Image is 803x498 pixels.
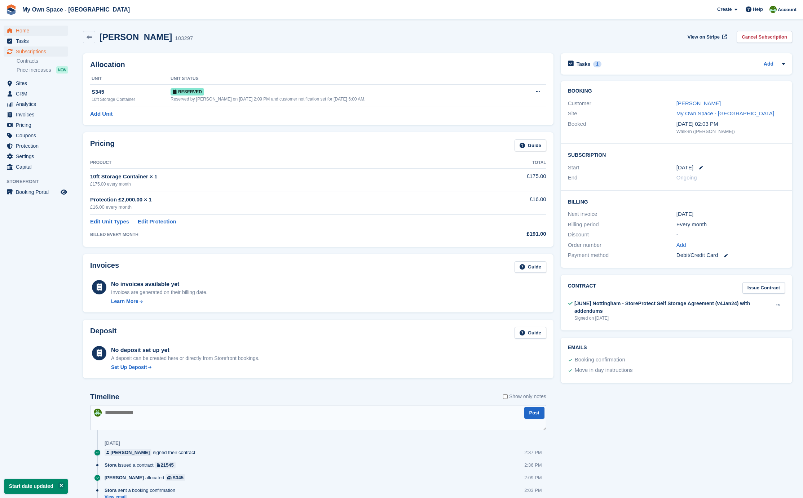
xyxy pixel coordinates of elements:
span: Protection [16,141,59,151]
a: Add Unit [90,110,112,118]
div: £16.00 every month [90,204,462,211]
h2: Deposit [90,327,116,339]
img: stora-icon-8386f47178a22dfd0bd8f6a31ec36ba5ce8667c1dd55bd0f319d3a0aa187defe.svg [6,4,17,15]
td: £175.00 [462,168,546,191]
div: [DATE] 02:03 PM [676,120,785,128]
a: menu [4,26,68,36]
a: Cancel Subscription [737,31,792,43]
a: menu [4,151,68,161]
span: [PERSON_NAME] [105,474,144,481]
a: Price increases NEW [17,66,68,74]
span: Stora [105,462,116,468]
label: Show only notes [503,393,546,400]
span: Booking Portal [16,187,59,197]
div: 103297 [175,34,193,43]
input: Show only notes [503,393,508,400]
div: sent a booking confirmation [105,487,179,494]
a: My Own Space - [GEOGRAPHIC_DATA] [676,110,774,116]
div: allocated [105,474,189,481]
a: Edit Unit Types [90,218,129,226]
div: BILLED EVERY MONTH [90,231,462,238]
a: S345 [166,474,185,481]
span: Home [16,26,59,36]
a: menu [4,141,68,151]
a: menu [4,89,68,99]
span: Reserved [171,88,204,95]
div: 10ft Storage Container [92,96,171,103]
span: Price increases [17,67,51,74]
div: Billing period [568,221,676,229]
a: menu [4,36,68,46]
a: My Own Space - [GEOGRAPHIC_DATA] [19,4,133,15]
div: Booked [568,120,676,135]
a: menu [4,130,68,141]
div: - [676,231,785,239]
div: Booking confirmation [575,356,625,364]
div: Invoices are generated on their billing date. [111,289,208,296]
img: Keely [94,409,102,417]
a: Guide [515,261,546,273]
div: [DATE] [105,440,120,446]
span: CRM [16,89,59,99]
a: [PERSON_NAME] [676,100,721,106]
a: menu [4,78,68,88]
div: 1 [593,61,601,67]
a: Add [764,60,773,68]
div: signed their contract [105,449,199,456]
span: Coupons [16,130,59,141]
a: Contracts [17,58,68,65]
div: 10ft Storage Container × 1 [90,173,462,181]
h2: [PERSON_NAME] [100,32,172,42]
span: Sites [16,78,59,88]
h2: Contract [568,282,596,294]
a: Edit Protection [138,218,176,226]
div: Protection £2,000.00 × 1 [90,196,462,204]
div: Every month [676,221,785,229]
div: £191.00 [462,230,546,238]
div: issued a contract [105,462,179,468]
a: Issue Contract [742,282,785,294]
span: Ongoing [676,174,697,181]
p: A deposit can be created here or directly from Storefront bookings. [111,355,260,362]
a: Guide [515,327,546,339]
time: 2025-08-27 23:00:00 UTC [676,164,693,172]
h2: Subscription [568,151,785,158]
div: Site [568,110,676,118]
div: 21545 [161,462,174,468]
div: Discount [568,231,676,239]
a: menu [4,46,68,57]
div: Payment method [568,251,676,259]
td: £16.00 [462,191,546,215]
div: Order number [568,241,676,249]
div: Start [568,164,676,172]
a: 21545 [155,462,176,468]
span: Help [753,6,763,13]
div: Signed on [DATE] [574,315,772,321]
span: View on Stripe [688,34,720,41]
h2: Pricing [90,139,115,151]
th: Unit Status [171,73,519,85]
a: View on Stripe [685,31,728,43]
span: Stora [105,487,116,494]
div: £175.00 every month [90,181,462,187]
h2: Emails [568,345,785,351]
span: Analytics [16,99,59,109]
div: NEW [56,66,68,74]
a: Learn More [111,298,208,305]
div: 2:36 PM [524,462,542,468]
span: Pricing [16,120,59,130]
p: Start date updated [4,479,68,494]
button: Post [524,407,544,419]
span: Account [778,6,797,13]
a: Add [676,241,686,249]
h2: Tasks [577,61,591,67]
div: S345 [92,88,171,96]
a: menu [4,120,68,130]
div: S345 [173,474,184,481]
div: [PERSON_NAME] [110,449,150,456]
h2: Billing [568,198,785,205]
div: Reserved by [PERSON_NAME] on [DATE] 2:09 PM and customer notification set for [DATE] 6:00 AM. [171,96,519,102]
h2: Timeline [90,393,119,401]
a: menu [4,99,68,109]
span: Invoices [16,110,59,120]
